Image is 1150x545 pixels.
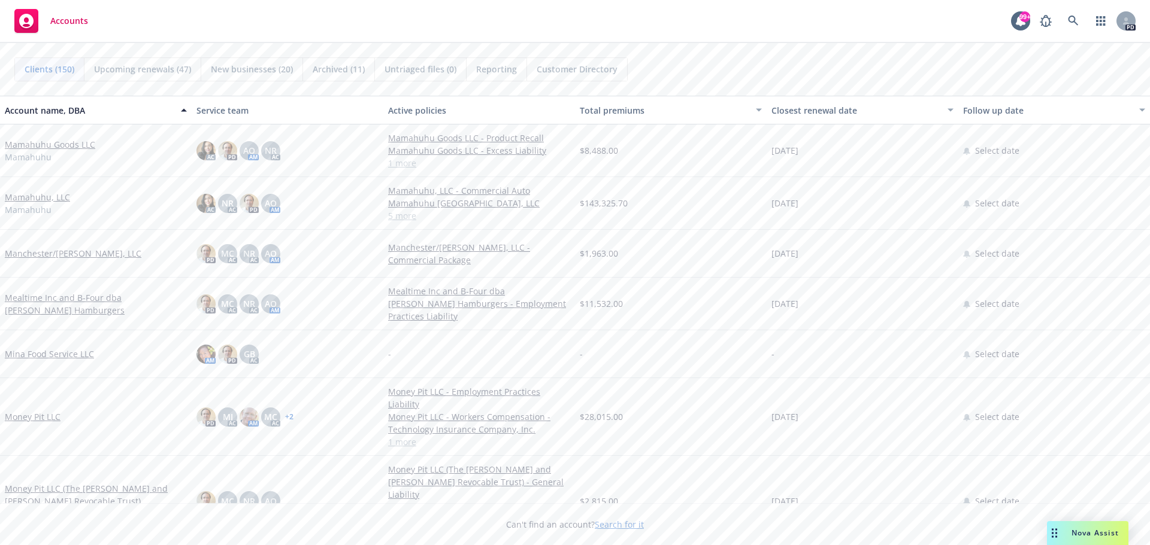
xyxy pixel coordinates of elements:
[388,385,570,410] a: Money Pit LLC - Employment Practices Liability
[244,348,255,360] span: GB
[243,247,255,260] span: NR
[388,144,570,157] a: Mamahuhu Goods LLC - Excess Liability
[771,348,774,360] span: -
[243,495,255,507] span: NR
[767,96,958,124] button: Closest renewal date
[218,141,237,160] img: photo
[5,151,52,163] span: Mamahuhu
[771,297,798,310] span: [DATE]
[388,436,570,448] a: 1 more
[388,410,570,436] a: Money Pit LLC - Workers Compensation - Technology Insurance Company, Inc.
[265,247,277,260] span: AO
[388,285,570,322] a: Mealtime Inc and B-Four dba [PERSON_NAME] Hamburgers - Employment Practices Liability
[5,191,70,203] a: Mamahuhu, LLC
[5,410,60,423] a: Money Pit LLC
[771,495,798,507] span: [DATE]
[264,410,277,423] span: MC
[313,63,365,75] span: Archived (11)
[1061,9,1085,33] a: Search
[243,144,255,157] span: AO
[975,197,1019,209] span: Select date
[388,157,570,169] a: 1 more
[222,197,234,209] span: NR
[580,297,623,310] span: $11,532.00
[5,203,52,216] span: Mamahuhu
[388,463,570,501] a: Money Pit LLC (The [PERSON_NAME] and [PERSON_NAME] Revocable Trust) - General Liability
[1034,9,1058,33] a: Report a Bug
[5,247,141,260] a: Manchester/[PERSON_NAME], LLC
[5,138,95,151] a: Mamahuhu Goods LLC
[771,104,940,117] div: Closest renewal date
[771,197,798,209] span: [DATE]
[580,495,618,507] span: $2,815.00
[196,491,216,510] img: photo
[196,104,379,117] div: Service team
[221,495,234,507] span: MC
[5,482,187,507] a: Money Pit LLC (The [PERSON_NAME] and [PERSON_NAME] Revocable Trust)
[580,104,749,117] div: Total premiums
[537,63,618,75] span: Customer Directory
[388,197,570,209] a: Mamahuhu [GEOGRAPHIC_DATA], LLC
[240,194,259,213] img: photo
[265,495,277,507] span: AO
[580,197,628,209] span: $143,325.70
[388,348,391,360] span: -
[196,407,216,427] img: photo
[771,410,798,423] span: [DATE]
[388,104,570,117] div: Active policies
[388,241,570,266] a: Manchester/[PERSON_NAME], LLC - Commercial Package
[265,144,277,157] span: NR
[192,96,383,124] button: Service team
[595,519,644,530] a: Search for it
[476,63,517,75] span: Reporting
[218,345,237,364] img: photo
[10,4,93,38] a: Accounts
[221,247,234,260] span: MC
[5,104,174,117] div: Account name, DBA
[285,413,293,421] a: + 2
[580,144,618,157] span: $8,488.00
[963,104,1132,117] div: Follow up date
[243,297,255,310] span: NR
[1089,9,1113,33] a: Switch app
[388,132,570,144] a: Mamahuhu Goods LLC - Product Recall
[385,63,456,75] span: Untriaged files (0)
[975,247,1019,260] span: Select date
[1019,11,1030,22] div: 99+
[1047,521,1062,545] div: Drag to move
[580,348,583,360] span: -
[240,407,259,427] img: photo
[383,96,575,124] button: Active policies
[771,144,798,157] span: [DATE]
[221,297,234,310] span: MC
[771,247,798,260] span: [DATE]
[1072,528,1119,538] span: Nova Assist
[388,501,570,538] a: Money Pit LLC (The [PERSON_NAME] and [PERSON_NAME] Revocable Trust) - Builders Risk / Course of C...
[1047,521,1128,545] button: Nova Assist
[196,345,216,364] img: photo
[265,197,277,209] span: AO
[975,348,1019,360] span: Select date
[94,63,191,75] span: Upcoming renewals (47)
[575,96,767,124] button: Total premiums
[506,518,644,531] span: Can't find an account?
[25,63,74,75] span: Clients (150)
[580,410,623,423] span: $28,015.00
[388,209,570,222] a: 5 more
[223,410,233,423] span: MJ
[5,291,187,316] a: Mealtime Inc and B-Four dba [PERSON_NAME] Hamburgers
[196,294,216,313] img: photo
[196,141,216,160] img: photo
[196,194,216,213] img: photo
[975,297,1019,310] span: Select date
[211,63,293,75] span: New businesses (20)
[580,247,618,260] span: $1,963.00
[975,495,1019,507] span: Select date
[50,16,88,26] span: Accounts
[388,184,570,197] a: Mamahuhu, LLC - Commercial Auto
